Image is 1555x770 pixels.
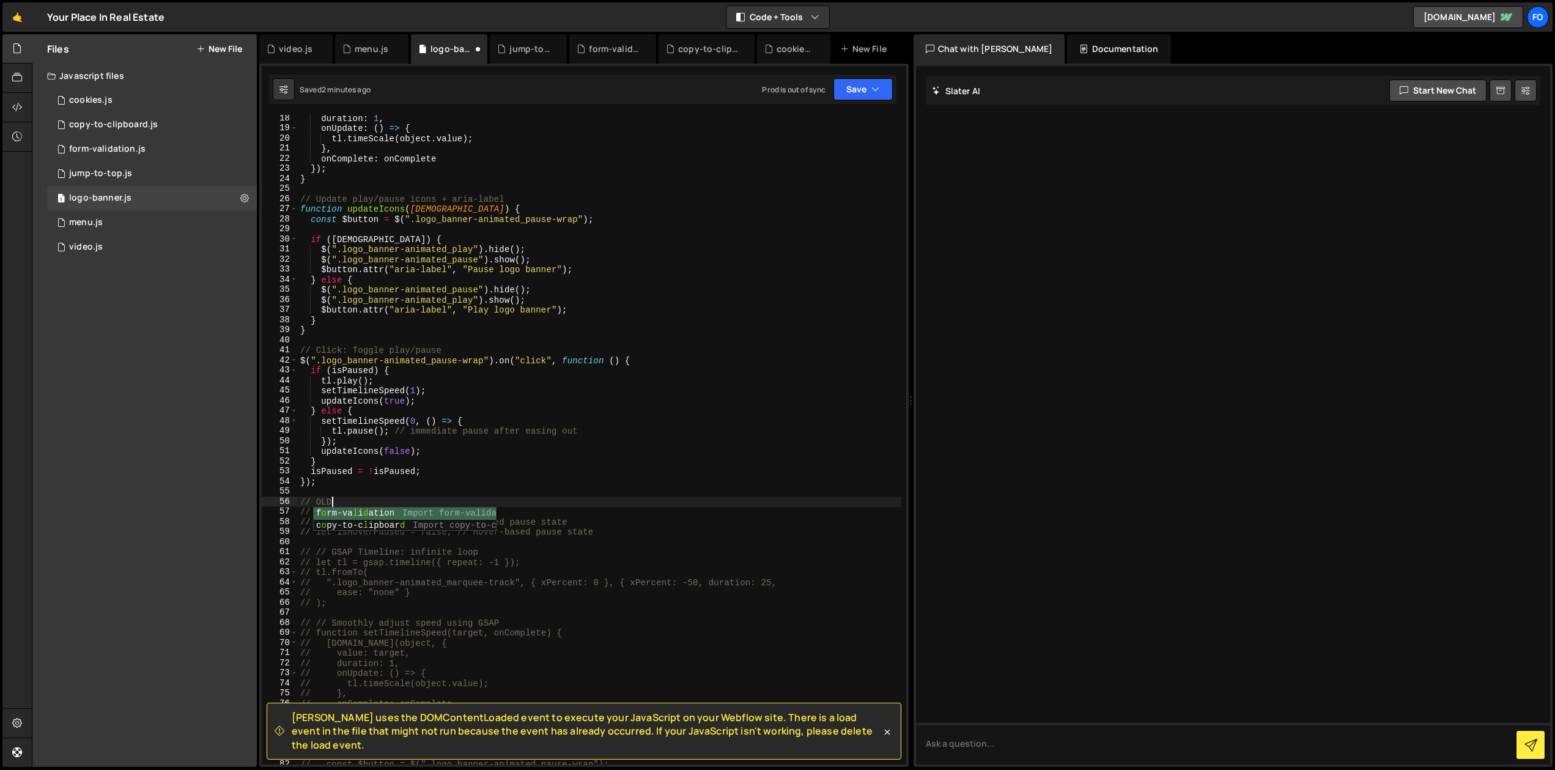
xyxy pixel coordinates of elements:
[262,658,298,668] div: 72
[262,335,298,346] div: 40
[262,113,298,124] div: 18
[430,43,473,55] div: logo-banner.js
[726,6,829,28] button: Code + Tools
[1413,6,1523,28] a: [DOMAIN_NAME]
[262,416,298,426] div: 48
[262,497,298,507] div: 56
[262,728,298,739] div: 79
[262,426,298,436] div: 49
[262,517,298,527] div: 58
[833,78,893,100] button: Save
[589,43,641,55] div: form-validation.js
[262,466,298,476] div: 53
[262,284,298,295] div: 35
[262,708,298,719] div: 77
[355,43,388,55] div: menu.js
[262,436,298,446] div: 50
[840,43,892,55] div: New File
[262,759,298,769] div: 82
[47,235,257,259] div: 16166/43613.js
[262,557,298,568] div: 62
[262,577,298,588] div: 64
[262,527,298,537] div: 59
[322,84,371,95] div: 2 minutes ago
[262,598,298,608] div: 66
[914,34,1065,64] div: Chat with [PERSON_NAME]
[262,183,298,194] div: 25
[47,210,257,235] div: 16166/43709.js
[262,405,298,416] div: 47
[262,376,298,386] div: 44
[262,668,298,678] div: 73
[47,186,257,210] div: 16166/43927.js
[69,217,103,228] div: menu.js
[47,42,69,56] h2: Files
[262,154,298,164] div: 22
[262,486,298,497] div: 55
[262,163,298,174] div: 23
[262,214,298,224] div: 28
[262,305,298,315] div: 37
[47,161,257,186] div: 16166/44100.js
[47,88,257,113] div: 16166/44112.js
[57,194,65,204] span: 1
[1067,34,1170,64] div: Documentation
[932,85,981,97] h2: Slater AI
[262,174,298,184] div: 24
[262,607,298,618] div: 67
[262,264,298,275] div: 33
[262,638,298,648] div: 70
[262,325,298,335] div: 39
[262,365,298,376] div: 43
[262,315,298,325] div: 38
[1389,80,1487,102] button: Start new chat
[47,10,164,24] div: Your Place In Real Estate
[262,396,298,406] div: 46
[262,567,298,577] div: 63
[262,355,298,366] div: 42
[262,749,298,759] div: 81
[762,84,826,95] div: Prod is out of sync
[32,64,257,88] div: Javascript files
[262,275,298,285] div: 34
[262,537,298,547] div: 60
[262,123,298,133] div: 19
[262,618,298,628] div: 68
[279,43,312,55] div: video.js
[262,143,298,154] div: 21
[262,133,298,144] div: 20
[262,678,298,689] div: 74
[262,648,298,658] div: 71
[69,119,158,130] div: copy-to-clipboard.js
[262,254,298,265] div: 32
[1527,6,1549,28] a: Fo
[262,234,298,245] div: 30
[69,242,103,253] div: video.js
[262,345,298,355] div: 41
[262,587,298,598] div: 65
[47,113,257,137] div: 16166/44096.js
[2,2,32,32] a: 🤙
[47,137,257,161] div: 16166/44093.js
[262,456,298,467] div: 52
[69,95,113,106] div: cookies.js
[262,739,298,749] div: 80
[262,244,298,254] div: 31
[262,547,298,557] div: 61
[777,43,816,55] div: cookies.js
[262,688,298,698] div: 75
[262,385,298,396] div: 45
[300,84,371,95] div: Saved
[262,698,298,709] div: 76
[262,476,298,487] div: 54
[509,43,552,55] div: jump-to-top.js
[69,168,132,179] div: jump-to-top.js
[678,43,739,55] div: copy-to-clipboard.js
[69,144,146,155] div: form-validation.js
[292,711,881,752] span: [PERSON_NAME] uses the DOMContentLoaded event to execute your JavaScript on your Webflow site. Th...
[262,719,298,729] div: 78
[262,506,298,517] div: 57
[69,193,131,204] div: logo-banner.js
[262,204,298,214] div: 27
